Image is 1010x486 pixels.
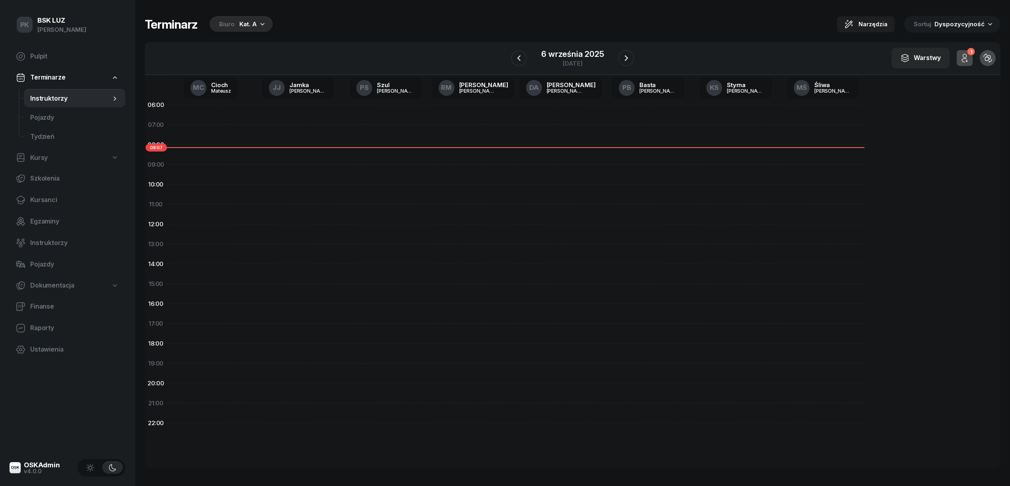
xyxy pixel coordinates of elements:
[20,21,29,28] span: PK
[145,334,167,354] div: 18:00
[30,51,119,62] span: Pulpit
[377,82,415,88] div: Szul
[727,88,765,93] div: [PERSON_NAME]
[30,72,65,83] span: Terminarze
[289,82,328,88] div: Jamka
[612,78,684,98] a: PBBasta[PERSON_NAME]
[710,84,719,91] span: KS
[145,294,167,314] div: 16:00
[30,280,74,291] span: Dokumentacja
[37,17,86,24] div: BSK LUZ
[814,88,853,93] div: [PERSON_NAME]
[529,84,539,91] span: DA
[10,191,125,210] a: Kursanci
[350,78,421,98] a: PSSzul[PERSON_NAME]
[145,314,167,334] div: 17:00
[145,17,198,31] h1: Terminarz
[30,301,119,312] span: Finanse
[145,155,167,175] div: 09:00
[145,115,167,135] div: 07:00
[30,153,48,163] span: Kursy
[145,95,167,115] div: 06:00
[10,169,125,188] a: Szkolenia
[904,16,1000,33] button: Sortuj Dyspozycyjność
[957,50,973,66] button: 1
[858,19,888,29] span: Narzędzia
[10,212,125,231] a: Egzaminy
[145,354,167,373] div: 19:00
[145,274,167,294] div: 15:00
[146,144,167,152] span: 08:07
[289,88,328,93] div: [PERSON_NAME]
[10,462,21,473] img: logo-xs@2x.png
[145,393,167,413] div: 21:00
[360,84,369,91] span: PS
[30,93,111,104] span: Instruktorzy
[211,82,231,88] div: Cioch
[145,135,167,155] div: 08:00
[24,108,125,127] a: Pojazdy
[193,84,204,91] span: MC
[10,68,125,87] a: Terminarze
[727,82,765,88] div: Styrna
[145,234,167,254] div: 13:00
[30,132,119,142] span: Tydzień
[10,340,125,359] a: Ustawienia
[30,344,119,355] span: Ustawienia
[459,82,508,88] div: [PERSON_NAME]
[30,113,119,123] span: Pojazdy
[145,175,167,194] div: 10:00
[24,462,60,469] div: OSKAdmin
[914,19,933,29] span: Sortuj
[547,82,596,88] div: [PERSON_NAME]
[30,195,119,205] span: Kursanci
[24,469,60,474] div: v4.0.0
[541,50,604,58] div: 6 września 2025
[145,254,167,274] div: 14:00
[787,78,859,98] a: MŚŚliwa[PERSON_NAME]
[30,173,119,184] span: Szkolenia
[377,88,415,93] div: [PERSON_NAME]
[24,127,125,146] a: Tydzień
[796,84,807,91] span: MŚ
[37,25,86,35] div: [PERSON_NAME]
[432,78,515,98] a: RM[PERSON_NAME][PERSON_NAME]
[10,255,125,274] a: Pojazdy
[837,16,895,32] button: Narzędzia
[900,53,941,63] div: Warstwy
[30,238,119,248] span: Instruktorzy
[934,20,985,28] span: Dyspozycyjność
[520,78,602,98] a: DA[PERSON_NAME][PERSON_NAME]
[10,233,125,253] a: Instruktorzy
[184,78,237,98] a: MCCiochMateusz
[441,84,452,91] span: RM
[10,149,125,167] a: Kursy
[145,373,167,393] div: 20:00
[145,413,167,433] div: 22:00
[547,88,585,93] div: [PERSON_NAME]
[10,276,125,295] a: Dokumentacja
[145,194,167,214] div: 11:00
[10,319,125,338] a: Raporty
[10,297,125,316] a: Finanse
[219,19,235,29] div: Biuro
[30,216,119,227] span: Egzaminy
[639,88,678,93] div: [PERSON_NAME]
[892,48,950,68] button: Warstwy
[639,82,678,88] div: Basta
[211,88,231,93] div: Mateusz
[30,259,119,270] span: Pojazdy
[24,89,125,108] a: Instruktorzy
[262,78,334,98] a: JJJamka[PERSON_NAME]
[30,323,119,333] span: Raporty
[967,48,975,56] div: 1
[273,84,281,91] span: JJ
[622,84,631,91] span: PB
[814,82,853,88] div: Śliwa
[145,214,167,234] div: 12:00
[239,19,257,29] div: Kat. A
[541,60,604,66] div: [DATE]
[10,47,125,66] a: Pulpit
[459,88,497,93] div: [PERSON_NAME]
[700,78,771,98] a: KSStyrna[PERSON_NAME]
